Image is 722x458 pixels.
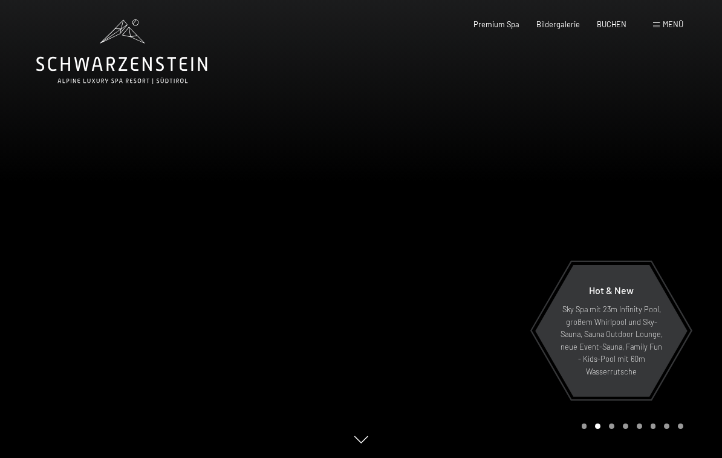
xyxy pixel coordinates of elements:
[535,264,688,397] a: Hot & New Sky Spa mit 23m Infinity Pool, großem Whirlpool und Sky-Sauna, Sauna Outdoor Lounge, ne...
[595,424,600,429] div: Carousel Page 2 (Current Slide)
[623,424,628,429] div: Carousel Page 4
[577,424,683,429] div: Carousel Pagination
[664,424,669,429] div: Carousel Page 7
[597,19,626,29] a: BUCHEN
[609,424,614,429] div: Carousel Page 3
[582,424,587,429] div: Carousel Page 1
[678,424,683,429] div: Carousel Page 8
[536,19,580,29] a: Bildergalerie
[589,284,634,296] span: Hot & New
[663,19,683,29] span: Menü
[637,424,642,429] div: Carousel Page 5
[473,19,519,29] a: Premium Spa
[651,424,656,429] div: Carousel Page 6
[559,303,664,378] p: Sky Spa mit 23m Infinity Pool, großem Whirlpool und Sky-Sauna, Sauna Outdoor Lounge, neue Event-S...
